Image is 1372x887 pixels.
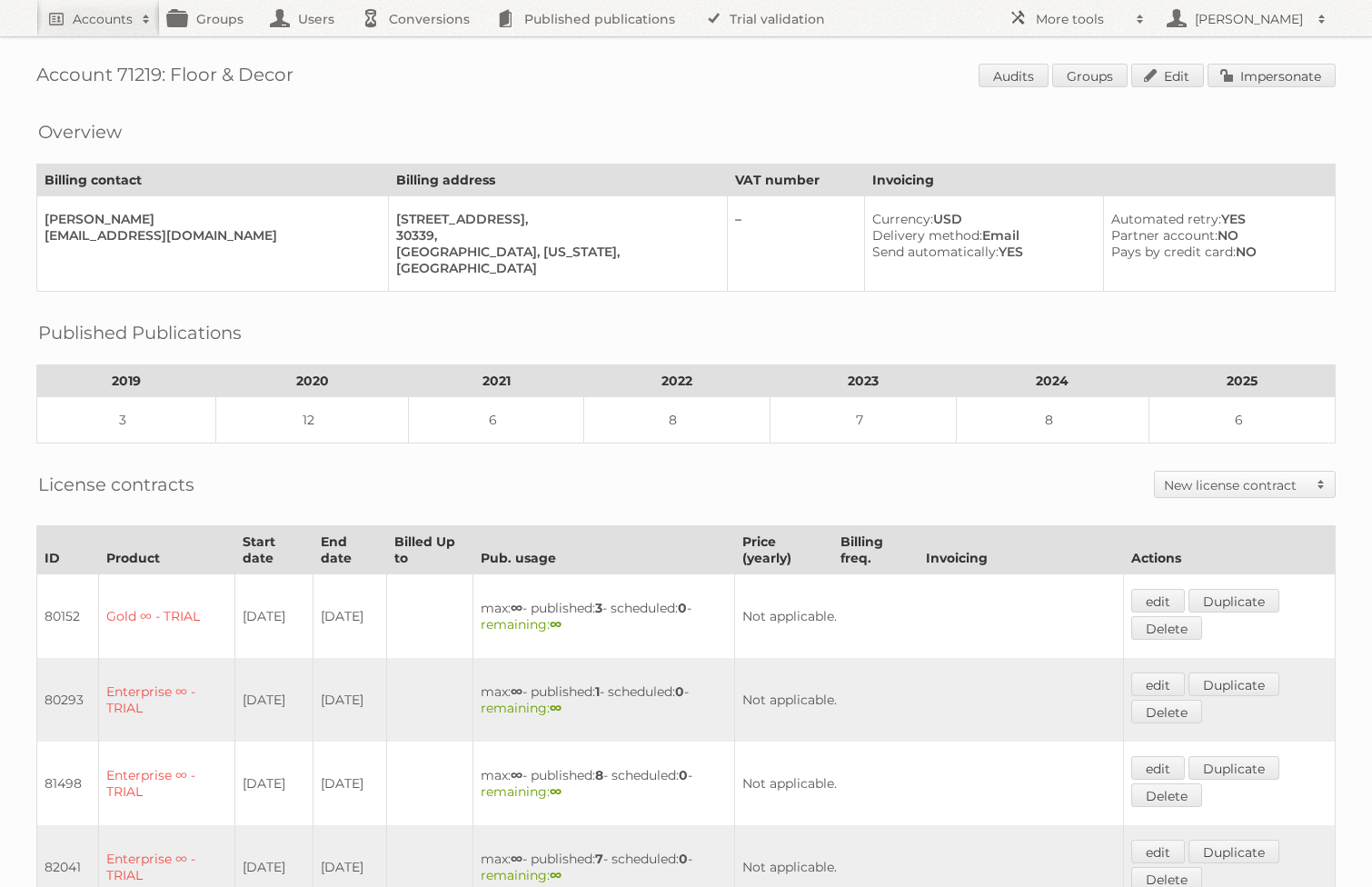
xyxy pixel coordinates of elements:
th: Invoicing [918,526,1123,574]
h2: More tools [1036,10,1127,28]
a: Delete [1131,783,1202,807]
div: NO [1111,244,1320,260]
div: YES [872,244,1089,260]
h2: Published Publications [38,319,242,346]
td: Not applicable. [735,742,1124,825]
span: Toggle [1307,472,1335,497]
a: Delete [1131,616,1202,640]
div: [STREET_ADDRESS], [396,211,712,227]
span: remaining: [481,783,562,800]
strong: 1 [595,683,600,700]
a: Duplicate [1188,589,1279,613]
a: edit [1131,589,1185,613]
td: Enterprise ∞ - TRIAL [99,658,235,742]
td: 8 [956,397,1149,443]
td: – [727,196,864,292]
strong: ∞ [511,767,522,783]
a: Duplicate [1188,840,1279,863]
td: 81498 [37,742,99,825]
strong: 0 [678,600,687,616]
td: 12 [215,397,409,443]
td: max: - published: - scheduled: - [473,742,735,825]
div: USD [872,211,1089,227]
strong: ∞ [550,867,562,883]
th: Start date [235,526,313,574]
td: 80293 [37,658,99,742]
th: Price (yearly) [735,526,833,574]
td: max: - published: - scheduled: - [473,658,735,742]
td: 80152 [37,574,99,659]
td: [DATE] [313,574,387,659]
th: 2025 [1149,365,1336,397]
strong: 0 [675,683,684,700]
td: Gold ∞ - TRIAL [99,574,235,659]
div: YES [1111,211,1320,227]
th: 2020 [215,365,409,397]
th: 2023 [770,365,956,397]
span: Delivery method: [872,227,982,244]
div: 30339, [396,227,712,244]
td: [DATE] [235,658,313,742]
a: New license contract [1155,472,1335,497]
strong: 3 [595,600,602,616]
th: Billing address [388,164,727,196]
td: [DATE] [235,742,313,825]
td: [DATE] [235,574,313,659]
span: remaining: [481,700,562,716]
td: Enterprise ∞ - TRIAL [99,742,235,825]
div: NO [1111,227,1320,244]
span: remaining: [481,867,562,883]
th: VAT number [727,164,864,196]
td: 6 [409,397,584,443]
td: [DATE] [313,658,387,742]
th: 2024 [956,365,1149,397]
a: Groups [1052,64,1128,87]
strong: ∞ [511,683,522,700]
th: Billing freq. [833,526,918,574]
h2: [PERSON_NAME] [1190,10,1308,28]
h2: New license contract [1164,476,1307,494]
a: Duplicate [1188,756,1279,780]
div: [PERSON_NAME] [45,211,373,227]
td: 7 [770,397,956,443]
td: max: - published: - scheduled: - [473,574,735,659]
th: Invoicing [865,164,1336,196]
td: Not applicable. [735,658,1124,742]
th: Actions [1123,526,1335,574]
strong: ∞ [550,616,562,633]
span: Currency: [872,211,933,227]
a: edit [1131,756,1185,780]
strong: 7 [595,851,603,867]
span: Partner account: [1111,227,1218,244]
th: Pub. usage [473,526,735,574]
td: Not applicable. [735,574,1124,659]
div: [GEOGRAPHIC_DATA], [US_STATE], [396,244,712,260]
td: [DATE] [313,742,387,825]
td: 8 [584,397,771,443]
strong: ∞ [511,600,522,616]
a: Audits [979,64,1049,87]
strong: 0 [679,767,688,783]
a: edit [1131,673,1185,696]
strong: 8 [595,767,603,783]
h2: License contracts [38,471,194,498]
h2: Overview [38,118,122,145]
a: Delete [1131,700,1202,723]
strong: ∞ [550,783,562,800]
th: 2019 [37,365,216,397]
span: Pays by credit card: [1111,244,1236,260]
strong: 0 [679,851,688,867]
h1: Account 71219: Floor & Decor [36,64,1336,91]
div: [EMAIL_ADDRESS][DOMAIN_NAME] [45,227,373,244]
span: Automated retry: [1111,211,1221,227]
strong: ∞ [550,700,562,716]
span: Send automatically: [872,244,999,260]
td: 3 [37,397,216,443]
th: 2021 [409,365,584,397]
th: 2022 [584,365,771,397]
a: edit [1131,840,1185,863]
div: Email [872,227,1089,244]
th: Billing contact [37,164,389,196]
div: [GEOGRAPHIC_DATA] [396,260,712,276]
a: Duplicate [1188,673,1279,696]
